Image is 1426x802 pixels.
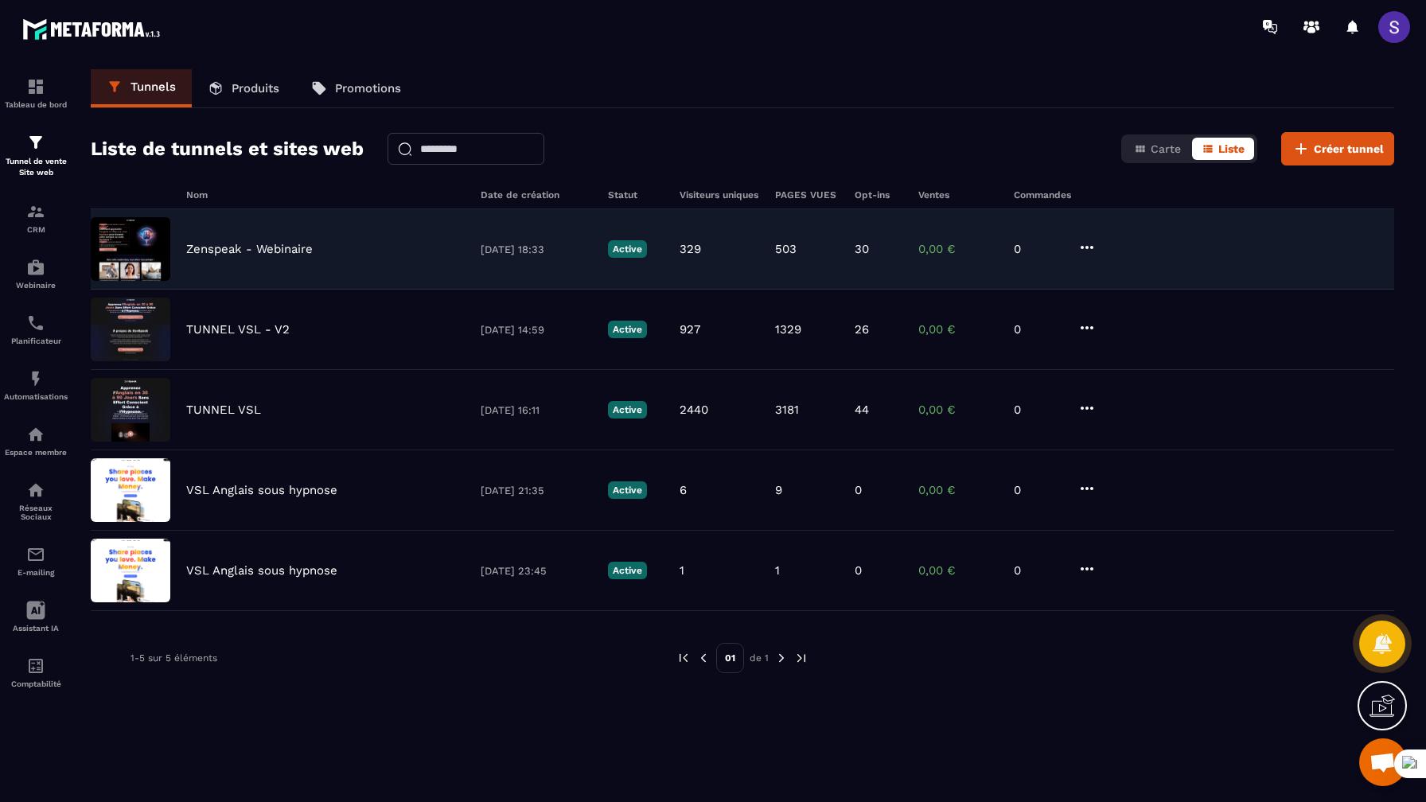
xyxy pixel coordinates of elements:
[608,481,647,499] p: Active
[22,14,166,44] img: logo
[131,652,217,664] p: 1-5 sur 5 éléments
[1014,563,1062,578] p: 0
[131,80,176,94] p: Tunnels
[4,121,68,190] a: formationformationTunnel de vente Site web
[335,81,401,95] p: Promotions
[680,403,708,417] p: 2440
[91,133,364,165] h2: Liste de tunnels et sites web
[680,563,684,578] p: 1
[1314,141,1384,157] span: Créer tunnel
[4,679,68,688] p: Comptabilité
[186,322,290,337] p: TUNNEL VSL - V2
[26,133,45,152] img: formation
[4,469,68,533] a: social-networksocial-networkRéseaux Sociaux
[4,225,68,234] p: CRM
[918,403,998,417] p: 0,00 €
[716,643,744,673] p: 01
[1014,322,1062,337] p: 0
[481,485,592,496] p: [DATE] 21:35
[750,652,769,664] p: de 1
[186,242,313,256] p: Zenspeak - Webinaire
[918,483,998,497] p: 0,00 €
[1192,138,1254,160] button: Liste
[481,189,592,200] h6: Date de création
[91,458,170,522] img: image
[26,481,45,500] img: social-network
[26,202,45,221] img: formation
[696,651,711,665] img: prev
[4,281,68,290] p: Webinaire
[855,483,862,497] p: 0
[855,322,869,337] p: 26
[855,242,869,256] p: 30
[676,651,691,665] img: prev
[4,533,68,589] a: emailemailE-mailing
[4,448,68,457] p: Espace membre
[4,190,68,246] a: formationformationCRM
[4,156,68,178] p: Tunnel de vente Site web
[4,246,68,302] a: automationsautomationsWebinaire
[4,302,68,357] a: schedulerschedulerPlanificateur
[680,242,701,256] p: 329
[4,65,68,121] a: formationformationTableau de bord
[680,483,687,497] p: 6
[855,403,869,417] p: 44
[4,589,68,644] a: Assistant IA
[26,425,45,444] img: automations
[4,337,68,345] p: Planificateur
[26,545,45,564] img: email
[26,369,45,388] img: automations
[4,413,68,469] a: automationsautomationsEspace membre
[26,77,45,96] img: formation
[186,189,465,200] h6: Nom
[608,189,664,200] h6: Statut
[775,189,839,200] h6: PAGES VUES
[855,563,862,578] p: 0
[1281,132,1394,165] button: Créer tunnel
[4,357,68,413] a: automationsautomationsAutomatisations
[1151,142,1181,155] span: Carte
[775,403,799,417] p: 3181
[855,189,902,200] h6: Opt-ins
[775,242,797,256] p: 503
[186,403,261,417] p: TUNNEL VSL
[481,565,592,577] p: [DATE] 23:45
[608,562,647,579] p: Active
[295,69,417,107] a: Promotions
[4,392,68,401] p: Automatisations
[4,504,68,521] p: Réseaux Sociaux
[186,563,337,578] p: VSL Anglais sous hypnose
[1218,142,1245,155] span: Liste
[608,240,647,258] p: Active
[775,322,801,337] p: 1329
[1359,738,1407,786] div: Mở cuộc trò chuyện
[91,539,170,602] img: image
[26,313,45,333] img: scheduler
[4,624,68,633] p: Assistant IA
[1014,483,1062,497] p: 0
[918,322,998,337] p: 0,00 €
[608,401,647,419] p: Active
[775,563,780,578] p: 1
[608,321,647,338] p: Active
[918,242,998,256] p: 0,00 €
[26,656,45,675] img: accountant
[774,651,789,665] img: next
[91,298,170,361] img: image
[481,404,592,416] p: [DATE] 16:11
[4,100,68,109] p: Tableau de bord
[794,651,808,665] img: next
[1014,189,1071,200] h6: Commandes
[26,258,45,277] img: automations
[91,378,170,442] img: image
[186,483,337,497] p: VSL Anglais sous hypnose
[91,217,170,281] img: image
[4,568,68,577] p: E-mailing
[481,324,592,336] p: [DATE] 14:59
[680,322,700,337] p: 927
[232,81,279,95] p: Produits
[192,69,295,107] a: Produits
[918,563,998,578] p: 0,00 €
[1124,138,1190,160] button: Carte
[1014,403,1062,417] p: 0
